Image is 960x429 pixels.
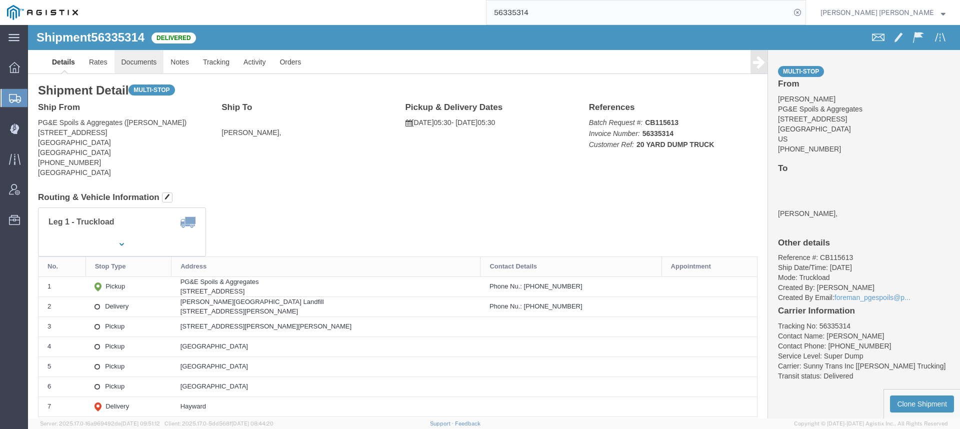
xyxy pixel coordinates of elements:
iframe: FS Legacy Container [28,25,960,418]
a: Feedback [455,420,480,426]
a: Support [430,420,455,426]
span: [DATE] 08:44:20 [231,420,273,426]
span: Kayte Bray Dogali [820,7,934,18]
span: Copyright © [DATE]-[DATE] Agistix Inc., All Rights Reserved [794,419,948,428]
span: [DATE] 09:51:12 [121,420,160,426]
span: Server: 2025.17.0-16a969492de [40,420,160,426]
img: logo [7,5,78,20]
span: Client: 2025.17.0-5dd568f [164,420,273,426]
button: [PERSON_NAME] [PERSON_NAME] [820,6,946,18]
input: Search for shipment number, reference number [486,0,790,24]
